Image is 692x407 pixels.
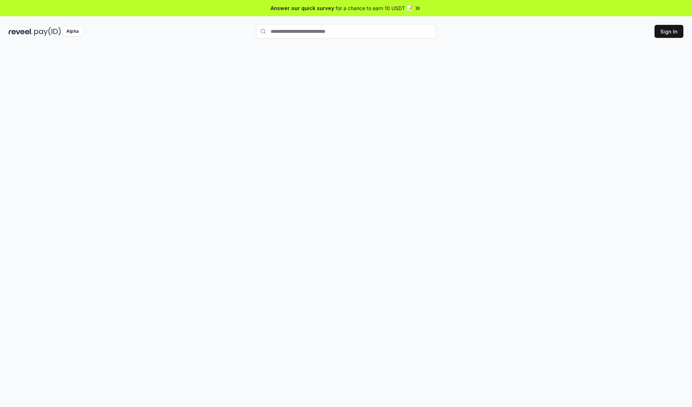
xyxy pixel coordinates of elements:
span: for a chance to earn 10 USDT 📝 [336,4,413,12]
span: Answer our quick survey [271,4,334,12]
button: Sign In [655,25,683,38]
img: reveel_dark [9,27,33,36]
div: Alpha [62,27,83,36]
img: pay_id [34,27,61,36]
